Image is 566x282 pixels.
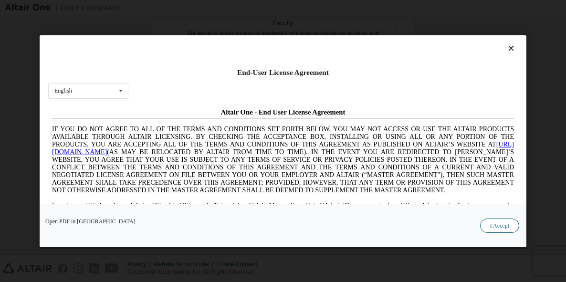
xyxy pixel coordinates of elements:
a: Open PDF in [GEOGRAPHIC_DATA] [45,218,136,224]
span: Lore Ipsumd Sit Ame Cons Adipisc Elitseddo (“Eiusmodte”) in utlabor Etdolo Magnaaliqua Eni. (“Adm... [4,97,466,173]
span: Altair One - End User License Agreement [173,4,297,11]
button: I Accept [480,218,519,232]
div: English [54,88,72,94]
div: End-User License Agreement [48,68,518,77]
span: IF YOU DO NOT AGREE TO ALL OF THE TERMS AND CONDITIONS SET FORTH BELOW, YOU MAY NOT ACCESS OR USE... [4,21,466,89]
a: [URL][DOMAIN_NAME] [4,36,466,51]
